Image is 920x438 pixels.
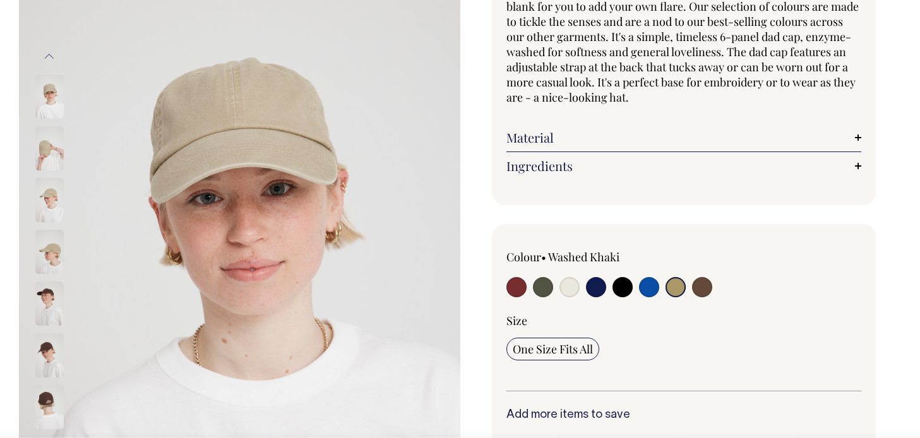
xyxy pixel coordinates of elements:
div: Colour [506,249,648,264]
button: Previous [40,42,59,71]
img: washed-khaki [35,74,64,119]
h6: Add more items to save [506,409,862,422]
img: espresso [35,333,64,377]
a: Material [506,130,862,145]
img: washed-khaki [35,178,64,222]
img: washed-khaki [35,126,64,170]
a: Ingredients [506,158,862,174]
img: washed-khaki [35,230,64,274]
span: One Size Fits All [513,341,593,357]
span: • [541,249,546,264]
label: Washed Khaki [548,249,619,264]
img: espresso [35,385,64,429]
input: One Size Fits All [506,338,599,360]
div: Size [506,313,862,328]
img: espresso [35,281,64,326]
